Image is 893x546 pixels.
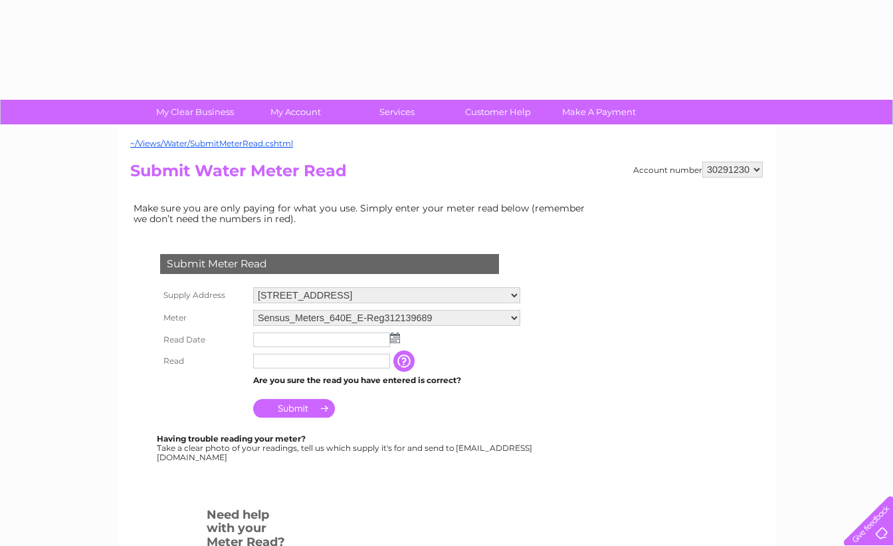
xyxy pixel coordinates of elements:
[130,162,763,187] h2: Submit Water Meter Read
[250,372,524,389] td: Are you sure the read you have entered is correct?
[241,100,351,124] a: My Account
[157,434,534,462] div: Take a clear photo of your readings, tell us which supply it's for and send to [EMAIL_ADDRESS][DO...
[633,162,763,178] div: Account number
[157,329,250,350] th: Read Date
[544,100,654,124] a: Make A Payment
[253,399,335,418] input: Submit
[157,307,250,329] th: Meter
[157,350,250,372] th: Read
[140,100,250,124] a: My Clear Business
[393,350,417,372] input: Information
[390,333,400,343] img: ...
[342,100,452,124] a: Services
[157,284,250,307] th: Supply Address
[157,434,306,444] b: Having trouble reading your meter?
[130,200,595,227] td: Make sure you are only paying for what you use. Simply enter your meter read below (remember we d...
[160,254,499,274] div: Submit Meter Read
[130,138,293,148] a: ~/Views/Water/SubmitMeterRead.cshtml
[443,100,553,124] a: Customer Help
